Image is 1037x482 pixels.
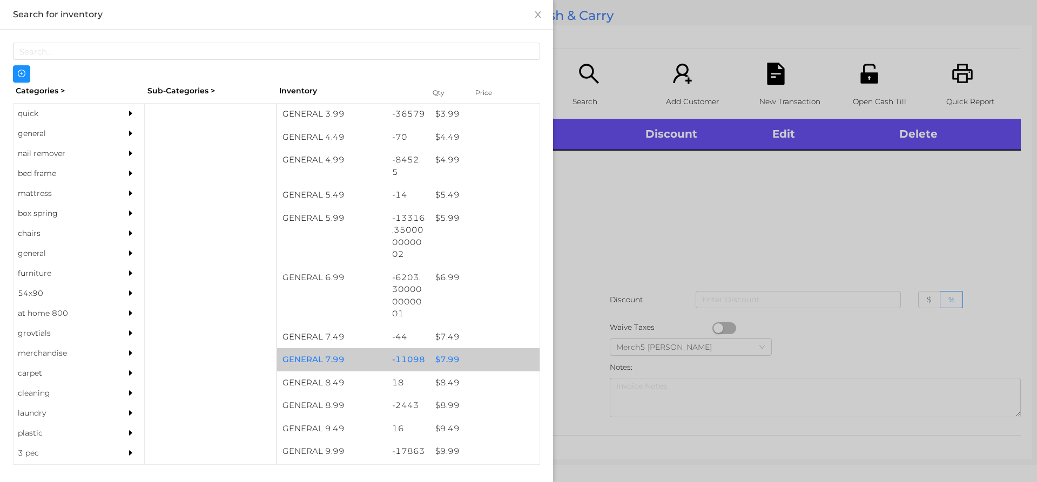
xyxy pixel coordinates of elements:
[277,207,387,230] div: GENERAL 5.99
[14,283,112,303] div: 54x90
[14,124,112,144] div: general
[430,371,540,395] div: $ 8.49
[13,43,540,60] input: Search...
[14,184,112,203] div: mattress
[387,266,430,325] div: -6203.300000000001
[14,243,112,263] div: general
[387,126,430,149] div: -70
[127,189,134,197] i: icon: caret-right
[14,203,112,223] div: box spring
[534,10,542,19] i: icon: close
[387,207,430,266] div: -13316.350000000002
[127,409,134,417] i: icon: caret-right
[127,389,134,397] i: icon: caret-right
[127,269,134,277] i: icon: caret-right
[277,148,387,172] div: GENERAL 4.99
[387,371,430,395] div: 18
[127,449,134,457] i: icon: caret-right
[473,85,516,100] div: Price
[277,103,387,126] div: GENERAL 3.99
[127,429,134,437] i: icon: caret-right
[430,85,462,100] div: Qty
[14,263,112,283] div: furniture
[14,383,112,403] div: cleaning
[277,348,387,371] div: GENERAL 7.99
[14,363,112,383] div: carpet
[387,394,430,417] div: -2443
[14,423,112,443] div: plastic
[127,110,134,117] i: icon: caret-right
[14,223,112,243] div: chairs
[127,349,134,357] i: icon: caret-right
[145,83,277,99] div: Sub-Categories >
[277,440,387,463] div: GENERAL 9.99
[127,209,134,217] i: icon: caret-right
[14,323,112,343] div: grovtials
[387,348,430,371] div: -11098
[430,325,540,349] div: $ 7.49
[430,103,540,126] div: $ 3.99
[387,184,430,207] div: -14
[387,103,430,126] div: -36579
[13,83,145,99] div: Categories >
[127,130,134,137] i: icon: caret-right
[387,417,430,440] div: 16
[430,348,540,371] div: $ 7.99
[14,343,112,363] div: merchandise
[127,150,134,157] i: icon: caret-right
[430,440,540,463] div: $ 9.99
[127,249,134,257] i: icon: caret-right
[127,169,134,177] i: icon: caret-right
[127,329,134,337] i: icon: caret-right
[279,85,419,97] div: Inventory
[14,164,112,184] div: bed frame
[277,266,387,289] div: GENERAL 6.99
[430,394,540,417] div: $ 8.99
[430,417,540,440] div: $ 9.49
[14,403,112,423] div: laundry
[430,126,540,149] div: $ 4.49
[127,309,134,317] i: icon: caret-right
[127,289,134,297] i: icon: caret-right
[277,126,387,149] div: GENERAL 4.49
[14,443,112,463] div: 3 pec
[387,325,430,349] div: -44
[127,229,134,237] i: icon: caret-right
[277,184,387,207] div: GENERAL 5.49
[430,148,540,172] div: $ 4.99
[277,371,387,395] div: GENERAL 8.49
[430,184,540,207] div: $ 5.49
[387,440,430,463] div: -17863
[387,148,430,184] div: -8452.5
[277,394,387,417] div: GENERAL 8.99
[430,266,540,289] div: $ 6.99
[14,144,112,164] div: nail remover
[430,207,540,230] div: $ 5.99
[14,104,112,124] div: quick
[13,65,30,83] button: icon: plus-circle
[14,303,112,323] div: at home 800
[277,325,387,349] div: GENERAL 7.49
[277,417,387,440] div: GENERAL 9.49
[13,9,540,21] div: Search for inventory
[127,369,134,377] i: icon: caret-right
